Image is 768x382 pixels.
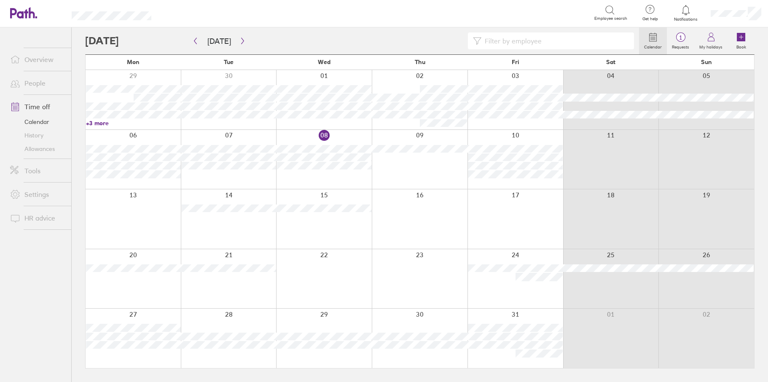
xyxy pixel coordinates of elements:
a: History [3,129,71,142]
a: Overview [3,51,71,68]
a: HR advice [3,210,71,226]
label: My holidays [694,42,728,50]
a: Settings [3,186,71,203]
button: [DATE] [201,34,238,48]
a: People [3,75,71,91]
span: 1 [667,34,694,41]
label: Calendar [639,42,667,50]
span: Fri [512,59,519,65]
label: Book [731,42,751,50]
div: Search [174,9,196,16]
a: Allowances [3,142,71,156]
span: Notifications [672,17,700,22]
a: My holidays [694,27,728,54]
span: Mon [127,59,140,65]
span: Tue [224,59,234,65]
a: Book [728,27,755,54]
input: Filter by employee [481,33,629,49]
label: Requests [667,42,694,50]
span: Employee search [594,16,627,21]
span: Wed [318,59,330,65]
span: Thu [415,59,425,65]
span: Sat [606,59,615,65]
a: +3 more [86,119,181,127]
a: Notifications [672,4,700,22]
a: Tools [3,162,71,179]
span: Get help [636,16,664,22]
a: Calendar [639,27,667,54]
a: 1Requests [667,27,694,54]
a: Time off [3,98,71,115]
span: Sun [701,59,712,65]
a: Calendar [3,115,71,129]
